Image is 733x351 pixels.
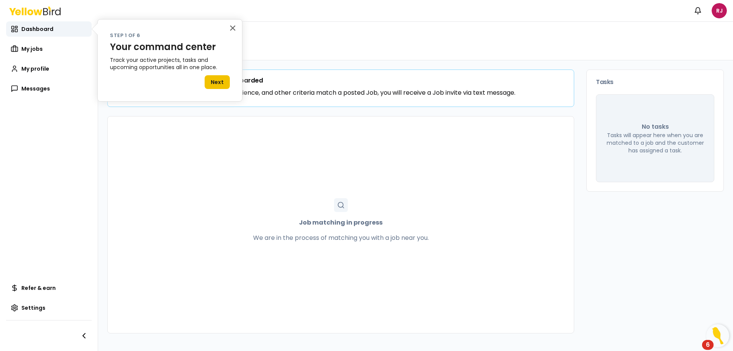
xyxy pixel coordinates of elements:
span: Settings [21,304,45,312]
p: Tasks will appear here when you are matched to a job and the customer has assigned a task. [605,131,705,154]
button: Close [229,22,236,34]
span: Dashboard [21,25,53,33]
a: Settings [6,300,92,315]
p: We are in the process of matching you with a job near you. [253,233,429,243]
p: Step 1 of 6 [110,32,230,40]
button: Next [205,75,230,89]
p: Track your active projects, tasks and upcoming opportunities all in one place. [110,57,230,71]
span: RJ [712,3,727,18]
a: Dashboard [6,21,92,37]
h3: Tasks [596,79,714,85]
p: Your command center [110,42,230,53]
span: Refer & earn [21,284,56,292]
a: My profile [6,61,92,76]
a: Messages [6,81,92,96]
h1: Welcome, [PERSON_NAME] [107,39,724,51]
span: My jobs [21,45,43,53]
span: Messages [21,85,50,92]
a: My jobs [6,41,92,57]
button: Open Resource Center, 6 new notifications [706,324,729,347]
span: My profile [21,65,49,73]
p: No tasks [642,122,669,131]
strong: Job matching in progress [299,218,383,227]
a: Refer & earn [6,280,92,296]
p: When your skills, certifications, experience, and other criteria match a posted Job, you will rec... [132,88,515,97]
